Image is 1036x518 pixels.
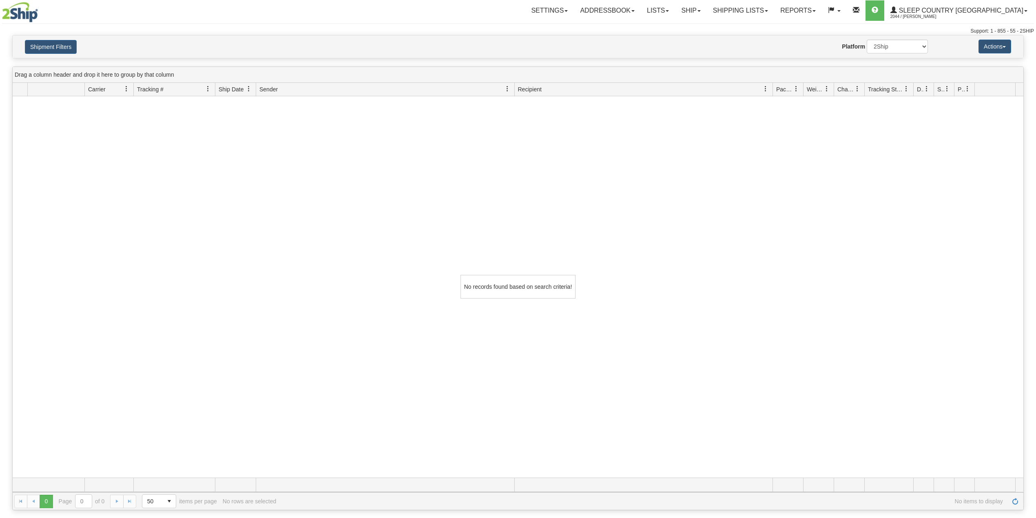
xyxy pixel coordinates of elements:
button: Shipment Filters [25,40,77,54]
span: Tracking Status [868,85,903,93]
div: No rows are selected [223,498,277,505]
a: Shipping lists [707,0,774,21]
a: Ship [675,0,706,21]
a: Tracking Status filter column settings [899,82,913,96]
span: Sleep Country [GEOGRAPHIC_DATA] [897,7,1023,14]
span: Page of 0 [59,494,105,508]
iframe: chat widget [1017,217,1035,301]
a: Ship Date filter column settings [242,82,256,96]
img: logo2044.jpg [2,2,38,22]
div: No records found based on search criteria! [460,275,576,299]
span: Charge [837,85,854,93]
a: Carrier filter column settings [120,82,133,96]
span: Tracking # [137,85,164,93]
a: Settings [525,0,574,21]
a: Charge filter column settings [850,82,864,96]
span: select [163,495,176,508]
span: No items to display [282,498,1003,505]
a: Sender filter column settings [500,82,514,96]
a: Weight filter column settings [820,82,834,96]
span: Ship Date [219,85,244,93]
button: Actions [978,40,1011,53]
span: Page 0 [40,495,53,508]
span: Shipment Issues [937,85,944,93]
div: grid grouping header [13,67,1023,83]
span: Pickup Status [958,85,965,93]
span: Carrier [88,85,106,93]
a: Lists [641,0,675,21]
a: Sleep Country [GEOGRAPHIC_DATA] 2044 / [PERSON_NAME] [884,0,1034,21]
span: Packages [776,85,793,93]
span: Weight [807,85,824,93]
a: Addressbook [574,0,641,21]
span: Recipient [518,85,542,93]
a: Recipient filter column settings [759,82,773,96]
label: Platform [842,42,865,51]
span: Sender [259,85,278,93]
a: Reports [774,0,822,21]
a: Refresh [1009,495,1022,508]
span: Delivery Status [917,85,924,93]
span: 2044 / [PERSON_NAME] [890,13,952,21]
a: Tracking # filter column settings [201,82,215,96]
a: Packages filter column settings [789,82,803,96]
div: Support: 1 - 855 - 55 - 2SHIP [2,28,1034,35]
span: items per page [142,494,217,508]
span: 50 [147,497,158,505]
span: Page sizes drop down [142,494,176,508]
a: Pickup Status filter column settings [961,82,974,96]
a: Shipment Issues filter column settings [940,82,954,96]
a: Delivery Status filter column settings [920,82,934,96]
